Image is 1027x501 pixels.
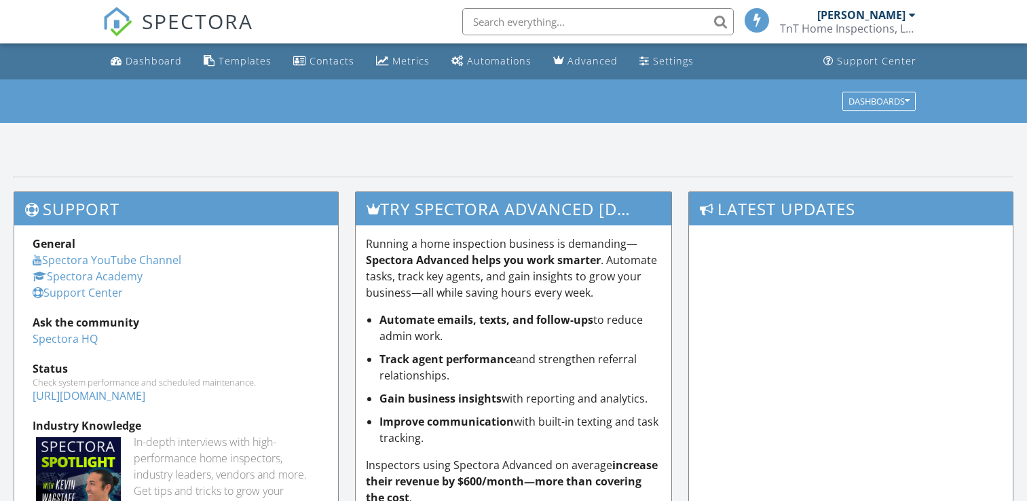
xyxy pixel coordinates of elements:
h3: Latest Updates [689,192,1013,225]
div: Dashboards [848,96,910,106]
h3: Try spectora advanced [DATE] [356,192,671,225]
div: Industry Knowledge [33,417,320,434]
div: Check system performance and scheduled maintenance. [33,377,320,388]
a: Automations (Basic) [446,49,537,74]
a: Contacts [288,49,360,74]
div: Automations [467,54,531,67]
li: with reporting and analytics. [379,390,661,407]
a: Spectora YouTube Channel [33,253,181,267]
div: Ask the community [33,314,320,331]
li: and strengthen referral relationships. [379,351,661,384]
strong: General [33,236,75,251]
div: Contacts [310,54,354,67]
a: Settings [634,49,699,74]
a: [URL][DOMAIN_NAME] [33,388,145,403]
div: Metrics [392,54,430,67]
li: to reduce admin work. [379,312,661,344]
strong: Automate emails, texts, and follow-ups [379,312,593,327]
div: Templates [219,54,272,67]
div: Dashboard [126,54,182,67]
div: Status [33,360,320,377]
strong: Spectora Advanced helps you work smarter [366,253,601,267]
a: Spectora HQ [33,331,98,346]
a: Dashboard [105,49,187,74]
strong: Track agent performance [379,352,516,367]
p: Running a home inspection business is demanding— . Automate tasks, track key agents, and gain ins... [366,236,661,301]
img: The Best Home Inspection Software - Spectora [102,7,132,37]
a: Templates [198,49,277,74]
div: TnT Home Inspections, LLC [780,22,916,35]
a: Advanced [548,49,623,74]
a: SPECTORA [102,18,253,47]
strong: Gain business insights [379,391,502,406]
input: Search everything... [462,8,734,35]
a: Support Center [33,285,123,300]
a: Support Center [818,49,922,74]
li: with built-in texting and task tracking. [379,413,661,446]
span: SPECTORA [142,7,253,35]
a: Spectora Academy [33,269,143,284]
div: [PERSON_NAME] [817,8,905,22]
h3: Support [14,192,338,225]
div: Support Center [837,54,916,67]
a: Metrics [371,49,435,74]
div: Advanced [567,54,618,67]
button: Dashboards [842,92,916,111]
strong: Improve communication [379,414,514,429]
div: Settings [653,54,694,67]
